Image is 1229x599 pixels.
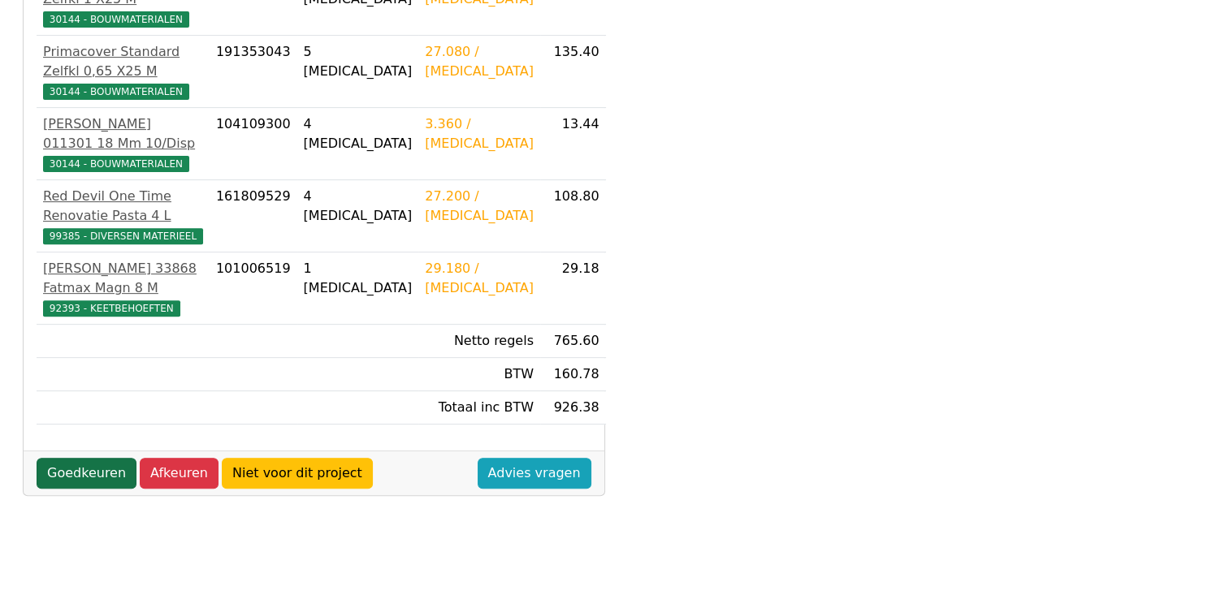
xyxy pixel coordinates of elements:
[540,358,606,391] td: 160.78
[540,325,606,358] td: 765.60
[43,84,189,100] span: 30144 - BOUWMATERIALEN
[540,391,606,424] td: 926.38
[43,11,189,28] span: 30144 - BOUWMATERIALEN
[425,259,534,298] div: 29.180 / [MEDICAL_DATA]
[43,187,203,226] div: Red Devil One Time Renovatie Pasta 4 L
[304,114,413,153] div: 4 [MEDICAL_DATA]
[43,228,203,244] span: 99385 - DIVERSEN MATERIEEL
[210,252,297,325] td: 101006519
[304,42,413,81] div: 5 [MEDICAL_DATA]
[478,458,591,489] a: Advies vragen
[43,114,203,153] div: [PERSON_NAME] 011301 18 Mm 10/Disp
[304,259,413,298] div: 1 [MEDICAL_DATA]
[425,114,534,153] div: 3.360 / [MEDICAL_DATA]
[425,187,534,226] div: 27.200 / [MEDICAL_DATA]
[43,42,203,81] div: Primacover Standard Zelfkl 0,65 X25 M
[540,252,606,325] td: 29.18
[140,458,219,489] a: Afkeuren
[540,108,606,180] td: 13.44
[210,36,297,108] td: 191353043
[425,42,534,81] div: 27.080 / [MEDICAL_DATA]
[43,156,189,172] span: 30144 - BOUWMATERIALEN
[540,180,606,252] td: 108.80
[418,391,540,424] td: Totaal inc BTW
[304,187,413,226] div: 4 [MEDICAL_DATA]
[210,108,297,180] td: 104109300
[37,458,136,489] a: Goedkeuren
[43,187,203,245] a: Red Devil One Time Renovatie Pasta 4 L99385 - DIVERSEN MATERIEEL
[210,180,297,252] td: 161809529
[540,36,606,108] td: 135.40
[43,114,203,173] a: [PERSON_NAME] 011301 18 Mm 10/Disp30144 - BOUWMATERIALEN
[43,42,203,101] a: Primacover Standard Zelfkl 0,65 X25 M30144 - BOUWMATERIALEN
[418,325,540,358] td: Netto regels
[222,458,373,489] a: Niet voor dit project
[418,358,540,391] td: BTW
[43,300,180,317] span: 92393 - KEETBEHOEFTEN
[43,259,203,298] div: [PERSON_NAME] 33868 Fatmax Magn 8 M
[43,259,203,317] a: [PERSON_NAME] 33868 Fatmax Magn 8 M92393 - KEETBEHOEFTEN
